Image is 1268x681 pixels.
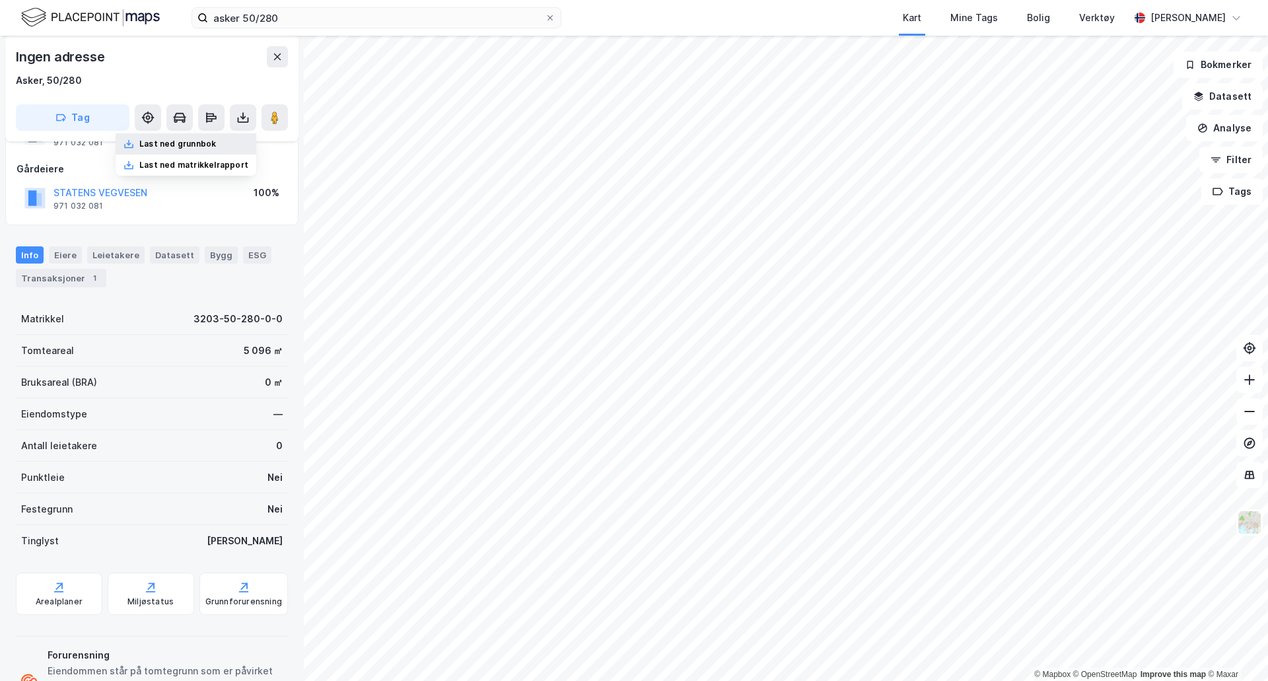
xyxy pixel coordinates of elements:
[1186,115,1263,141] button: Analyse
[48,647,283,663] div: Forurensning
[1141,670,1206,679] a: Improve this map
[53,137,103,148] div: 971 032 081
[139,160,248,170] div: Last ned matrikkelrapport
[1202,618,1268,681] div: Kontrollprogram for chat
[243,246,271,264] div: ESG
[16,246,44,264] div: Info
[139,139,216,149] div: Last ned grunnbok
[36,596,83,607] div: Arealplaner
[194,311,283,327] div: 3203-50-280-0-0
[21,470,65,485] div: Punktleie
[1182,83,1263,110] button: Datasett
[21,533,59,549] div: Tinglyst
[265,375,283,390] div: 0 ㎡
[1174,52,1263,78] button: Bokmerker
[17,161,287,177] div: Gårdeiere
[267,501,283,517] div: Nei
[1027,10,1050,26] div: Bolig
[1199,147,1263,173] button: Filter
[127,596,174,607] div: Miljøstatus
[208,8,545,28] input: Søk på adresse, matrikkel, gårdeiere, leietakere eller personer
[1237,510,1262,535] img: Z
[16,73,82,89] div: Asker, 50/280
[267,470,283,485] div: Nei
[87,246,145,264] div: Leietakere
[205,596,282,607] div: Grunnforurensning
[276,438,283,454] div: 0
[1150,10,1226,26] div: [PERSON_NAME]
[903,10,921,26] div: Kart
[1034,670,1071,679] a: Mapbox
[53,201,103,211] div: 971 032 081
[21,6,160,29] img: logo.f888ab2527a4732fd821a326f86c7f29.svg
[1073,670,1137,679] a: OpenStreetMap
[21,375,97,390] div: Bruksareal (BRA)
[207,533,283,549] div: [PERSON_NAME]
[950,10,998,26] div: Mine Tags
[244,343,283,359] div: 5 096 ㎡
[254,185,279,201] div: 100%
[21,438,97,454] div: Antall leietakere
[21,311,64,327] div: Matrikkel
[16,269,106,287] div: Transaksjoner
[1202,618,1268,681] iframe: Chat Widget
[205,246,238,264] div: Bygg
[1079,10,1115,26] div: Verktøy
[273,406,283,422] div: —
[16,46,107,67] div: Ingen adresse
[88,271,101,285] div: 1
[49,246,82,264] div: Eiere
[16,104,129,131] button: Tag
[150,246,199,264] div: Datasett
[21,406,87,422] div: Eiendomstype
[1201,178,1263,205] button: Tags
[21,343,74,359] div: Tomteareal
[21,501,73,517] div: Festegrunn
